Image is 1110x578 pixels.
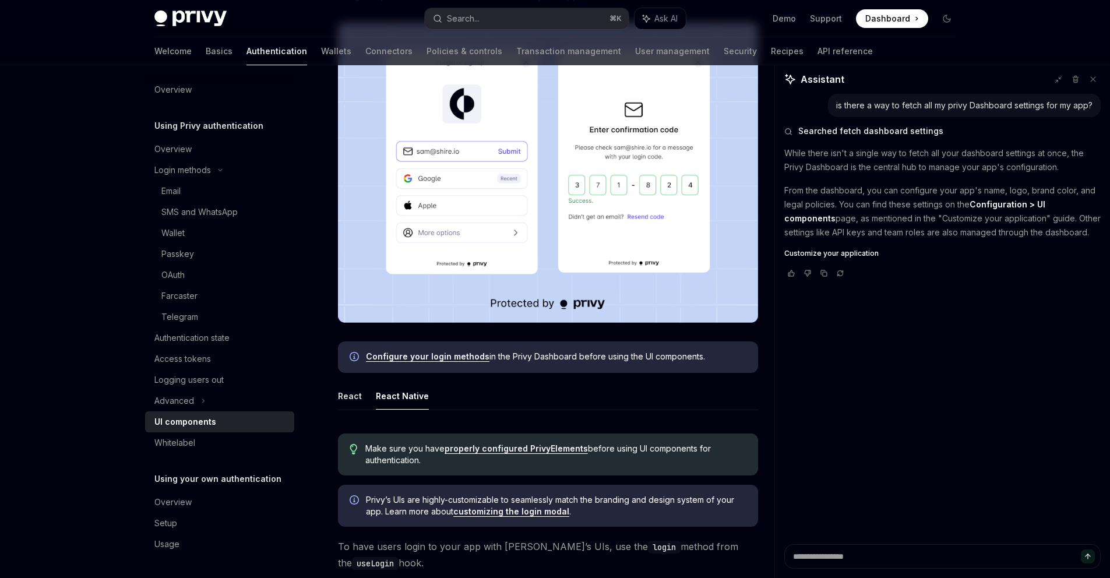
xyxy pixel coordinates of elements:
div: Usage [154,537,179,551]
div: Advanced [154,394,194,408]
a: SMS and WhatsApp [145,202,294,223]
a: User management [635,37,710,65]
span: Customize your application [784,249,879,258]
strong: Configuration > UI components [784,199,1045,223]
svg: Tip [350,444,358,454]
span: Make sure you have before using UI components for authentication. [365,443,746,466]
svg: Info [350,352,361,364]
div: is there a way to fetch all my privy Dashboard settings for my app? [836,100,1093,111]
code: login [648,541,681,554]
div: Email [161,184,181,198]
a: Transaction management [516,37,621,65]
span: Privy’s UIs are highly-customizable to seamlessly match the branding and design system of your ap... [366,494,746,517]
a: Whitelabel [145,432,294,453]
p: From the dashboard, you can configure your app's name, logo, brand color, and legal policies. You... [784,184,1101,239]
div: Overview [154,495,192,509]
button: Ask AI [635,8,686,29]
a: Authentication state [145,327,294,348]
div: Whitelabel [154,436,195,450]
a: Overview [145,492,294,513]
h5: Using your own authentication [154,472,281,486]
div: Wallet [161,226,185,240]
a: customizing the login modal [453,506,569,517]
span: Dashboard [865,13,910,24]
a: Wallet [145,223,294,244]
span: Ask AI [654,13,678,24]
a: Authentication [246,37,307,65]
a: Dashboard [856,9,928,28]
a: API reference [817,37,873,65]
button: React [338,382,362,410]
div: Telegram [161,310,198,324]
a: Connectors [365,37,413,65]
div: Setup [154,516,177,530]
a: Farcaster [145,286,294,306]
a: Support [810,13,842,24]
a: Setup [145,513,294,534]
div: Logging users out [154,373,224,387]
a: Recipes [771,37,804,65]
div: Passkey [161,247,194,261]
div: SMS and WhatsApp [161,205,238,219]
a: Wallets [321,37,351,65]
svg: Info [350,495,361,507]
span: To have users login to your app with [PERSON_NAME]’s UIs, use the method from the hook. [338,538,758,571]
div: OAuth [161,268,185,282]
a: Overview [145,79,294,100]
a: Policies & controls [427,37,502,65]
div: Overview [154,83,192,97]
img: dark logo [154,10,227,27]
a: UI components [145,411,294,432]
span: ⌘ K [609,14,622,23]
a: Logging users out [145,369,294,390]
a: Passkey [145,244,294,265]
code: useLogin [352,557,399,570]
a: Configure your login methods [366,351,489,362]
a: Usage [145,534,294,555]
span: Assistant [801,72,844,86]
a: Customize your application [784,249,1101,258]
button: React Native [376,382,429,410]
button: Toggle dark mode [938,9,956,28]
button: Search...⌘K [425,8,629,29]
img: images/Onboard.png [338,23,758,323]
a: Welcome [154,37,192,65]
h5: Using Privy authentication [154,119,263,133]
button: Searched fetch dashboard settings [784,125,1101,137]
a: properly configured PrivyElements [445,443,588,454]
a: OAuth [145,265,294,286]
span: in the Privy Dashboard before using the UI components. [366,351,746,362]
div: Access tokens [154,352,211,366]
span: Searched fetch dashboard settings [798,125,943,137]
a: Access tokens [145,348,294,369]
div: Farcaster [161,289,198,303]
a: Demo [773,13,796,24]
p: While there isn't a single way to fetch all your dashboard settings at once, the Privy Dashboard ... [784,146,1101,174]
div: Overview [154,142,192,156]
div: Authentication state [154,331,230,345]
a: Basics [206,37,232,65]
div: Search... [447,12,480,26]
a: Telegram [145,306,294,327]
a: Email [145,181,294,202]
button: Send message [1081,549,1095,563]
div: Login methods [154,163,211,177]
a: Security [724,37,757,65]
a: Overview [145,139,294,160]
div: UI components [154,415,216,429]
